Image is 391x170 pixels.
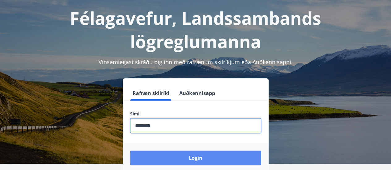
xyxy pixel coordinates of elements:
button: Login [130,151,261,165]
label: Sími [130,111,261,117]
button: Auðkennisapp [177,86,218,101]
h1: Félagavefur, Landssambands lögreglumanna [7,6,384,53]
button: Rafræn skilríki [130,86,172,101]
span: Vinsamlegast skráðu þig inn með rafrænum skilríkjum eða Auðkennisappi. [99,58,293,66]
